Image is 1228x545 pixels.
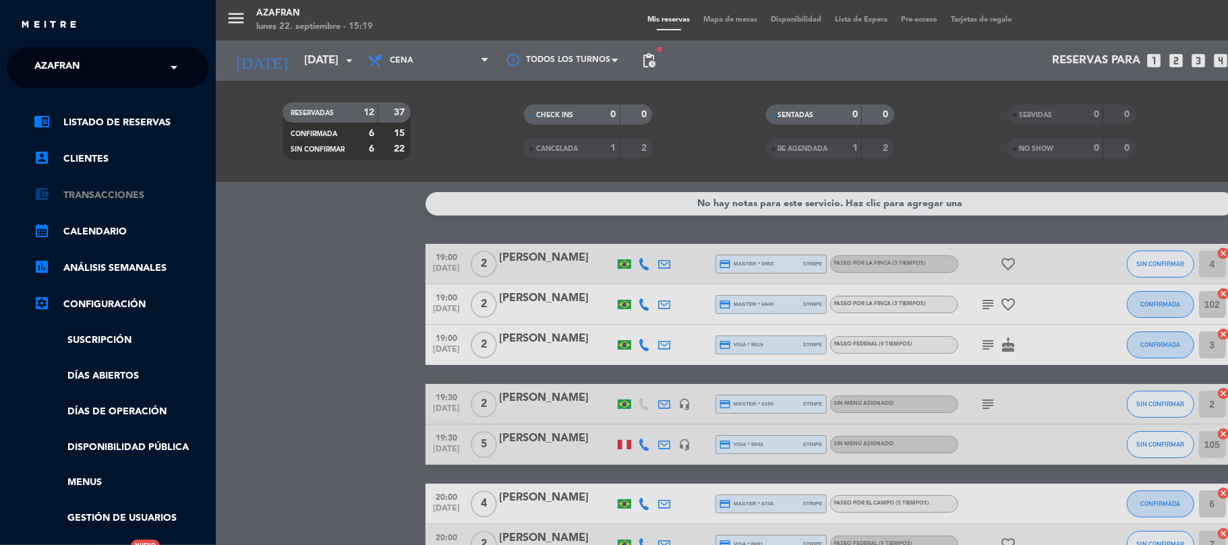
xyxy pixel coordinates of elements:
[34,296,209,313] a: Configuración
[34,224,209,240] a: calendar_monthCalendario
[34,260,209,276] a: assessmentANÁLISIS SEMANALES
[34,151,209,167] a: account_boxClientes
[20,20,78,30] img: MEITRE
[34,222,50,238] i: calendar_month
[34,187,209,203] a: account_balance_walletTransacciones
[34,475,209,490] a: Menus
[34,113,50,129] i: chrome_reader_mode
[34,186,50,202] i: account_balance_wallet
[34,115,209,131] a: chrome_reader_modeListado de Reservas
[34,333,209,348] a: Suscripción
[34,511,209,526] a: Gestión de usuarios
[34,259,50,275] i: assessment
[34,295,50,311] i: settings_applications
[34,404,209,420] a: Días de Operación
[34,368,209,384] a: Días abiertos
[34,150,50,166] i: account_box
[34,440,209,455] a: Disponibilidad pública
[34,53,80,82] span: Azafran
